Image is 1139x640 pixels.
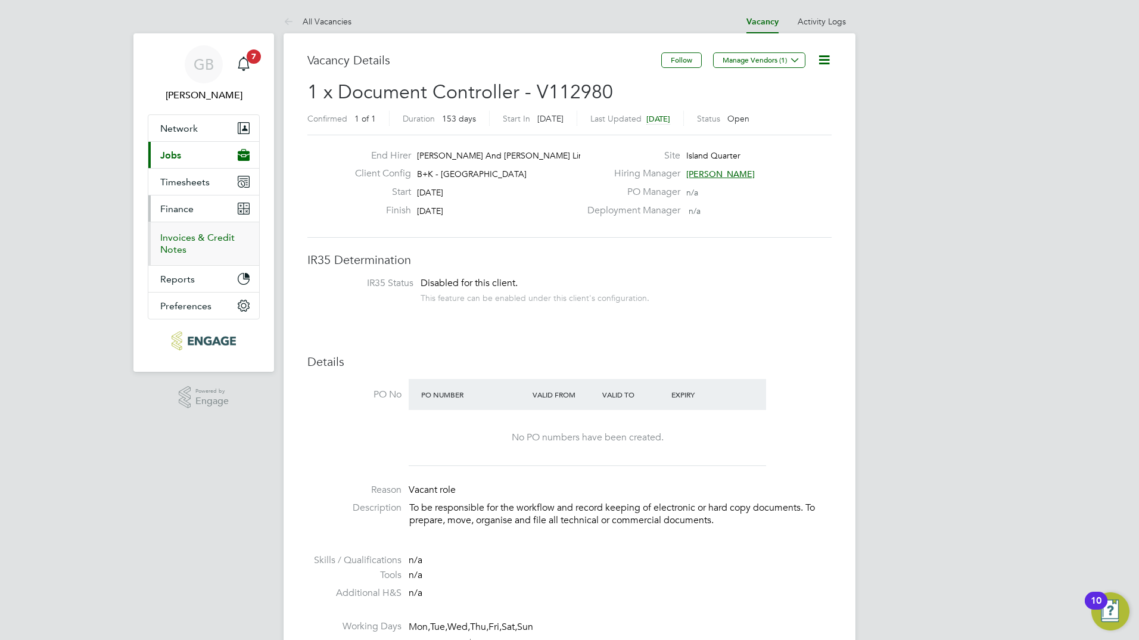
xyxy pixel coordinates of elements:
a: 7 [232,45,256,83]
label: Finish [346,204,411,217]
span: 1 of 1 [354,113,376,124]
span: Mon, [409,621,430,633]
span: Sun [517,621,533,633]
span: Preferences [160,300,211,312]
span: Grace Bryce-Muir [148,88,260,102]
div: This feature can be enabled under this client's configuration. [421,290,649,303]
label: IR35 Status [319,277,413,290]
label: PO Manager [580,186,680,198]
span: Thu, [470,621,488,633]
label: Confirmed [307,113,347,124]
a: All Vacancies [284,16,351,27]
span: n/a [409,554,422,566]
label: Tools [307,569,402,582]
span: Fri, [488,621,502,633]
div: PO Number [418,384,530,405]
label: Last Updated [590,113,642,124]
button: Reports [148,266,259,292]
label: Duration [403,113,435,124]
label: Start [346,186,411,198]
span: Sat, [502,621,517,633]
label: Status [697,113,720,124]
span: [PERSON_NAME] [686,169,755,179]
a: Go to home page [148,331,260,350]
label: PO No [307,389,402,401]
a: Activity Logs [798,16,846,27]
label: Description [307,502,402,514]
label: Reason [307,484,402,496]
div: Valid To [599,384,669,405]
span: Timesheets [160,176,210,188]
span: [DATE] [537,113,564,124]
label: Hiring Manager [580,167,680,180]
button: Timesheets [148,169,259,195]
span: n/a [409,569,422,581]
span: GB [194,57,214,72]
div: 10 [1091,601,1101,616]
span: Disabled for this client. [421,277,518,289]
span: Jobs [160,150,181,161]
img: bandk-logo-retina.png [172,331,235,350]
div: Valid From [530,384,599,405]
span: Wed, [447,621,470,633]
button: Jobs [148,142,259,168]
span: Open [727,113,749,124]
a: GB[PERSON_NAME] [148,45,260,102]
span: Tue, [430,621,447,633]
label: Client Config [346,167,411,180]
label: End Hirer [346,150,411,162]
h3: IR35 Determination [307,252,832,268]
h3: Details [307,354,832,369]
div: Finance [148,222,259,265]
a: Powered byEngage [179,386,229,409]
span: n/a [686,187,698,198]
span: [DATE] [417,206,443,216]
label: Start In [503,113,530,124]
span: B+K - [GEOGRAPHIC_DATA] [417,169,527,179]
span: 1 x Document Controller - V112980 [307,80,613,104]
a: Invoices & Credit Notes [160,232,235,255]
span: Network [160,123,198,134]
span: [DATE] [417,187,443,198]
span: [DATE] [646,114,670,124]
span: 7 [247,49,261,64]
span: Reports [160,274,195,285]
label: Skills / Qualifications [307,554,402,567]
button: Network [148,115,259,141]
span: 153 days [442,113,476,124]
button: Open Resource Center, 10 new notifications [1091,592,1129,630]
h3: Vacancy Details [307,52,661,68]
span: Island Quarter [686,150,740,161]
div: Expiry [668,384,738,405]
label: Additional H&S [307,587,402,599]
span: n/a [689,206,701,216]
div: No PO numbers have been created. [421,431,754,444]
label: Deployment Manager [580,204,680,217]
nav: Main navigation [133,33,274,372]
span: n/a [409,587,422,599]
button: Manage Vendors (1) [713,52,805,68]
p: To be responsible for the workflow and record keeping of electronic or hard copy documents. To pr... [409,502,832,527]
a: Vacancy [746,17,779,27]
span: Finance [160,203,194,215]
label: Working Days [307,620,402,633]
span: [PERSON_NAME] And [PERSON_NAME] Limited [417,150,600,161]
button: Follow [661,52,702,68]
button: Preferences [148,293,259,319]
span: Powered by [195,386,229,396]
span: Engage [195,396,229,406]
span: Vacant role [409,484,456,496]
button: Finance [148,195,259,222]
label: Site [580,150,680,162]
